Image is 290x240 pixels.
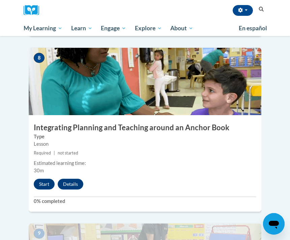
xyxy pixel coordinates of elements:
[135,24,162,32] span: Explore
[170,24,193,32] span: About
[239,25,267,32] span: En español
[256,5,266,13] button: Search
[34,229,45,239] span: 9
[24,5,44,15] img: Logo brand
[130,21,166,36] a: Explore
[29,123,261,133] h3: Integrating Planning and Teaching around an Anchor Book
[96,21,130,36] a: Engage
[233,5,253,16] button: Account Settings
[101,24,126,32] span: Engage
[34,140,256,148] div: Lesson
[34,53,45,63] span: 8
[34,150,51,156] span: Required
[58,179,83,190] button: Details
[58,150,78,156] span: not started
[71,24,92,32] span: Learn
[24,5,44,15] a: Cox Campus
[34,198,256,205] label: 0% completed
[67,21,97,36] a: Learn
[34,168,44,173] span: 30m
[54,150,55,156] span: |
[34,133,256,140] label: Type
[34,160,256,167] div: Estimated learning time:
[29,48,261,115] img: Course Image
[19,21,67,36] a: My Learning
[263,213,285,235] iframe: Button to launch messaging window
[19,21,271,36] div: Main menu
[166,21,198,36] a: About
[234,21,271,35] a: En español
[24,24,62,32] span: My Learning
[34,179,55,190] button: Start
